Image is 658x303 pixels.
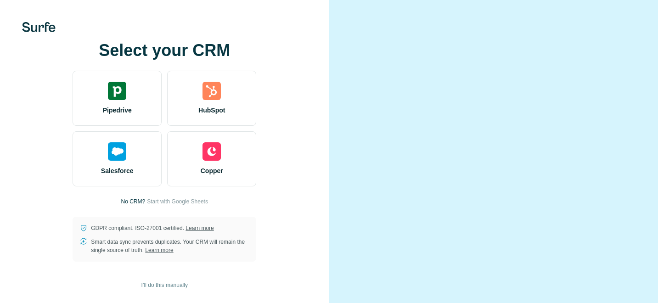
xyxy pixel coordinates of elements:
[103,106,132,115] span: Pipedrive
[91,224,214,232] p: GDPR compliant. ISO-27001 certified.
[198,106,225,115] span: HubSpot
[145,247,173,253] a: Learn more
[147,197,208,206] button: Start with Google Sheets
[91,238,249,254] p: Smart data sync prevents duplicates. Your CRM will remain the single source of truth.
[141,281,188,289] span: I’ll do this manually
[101,166,134,175] span: Salesforce
[202,82,221,100] img: hubspot's logo
[108,142,126,161] img: salesforce's logo
[201,166,223,175] span: Copper
[73,41,256,60] h1: Select your CRM
[22,22,56,32] img: Surfe's logo
[121,197,146,206] p: No CRM?
[108,82,126,100] img: pipedrive's logo
[202,142,221,161] img: copper's logo
[135,278,194,292] button: I’ll do this manually
[186,225,214,231] a: Learn more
